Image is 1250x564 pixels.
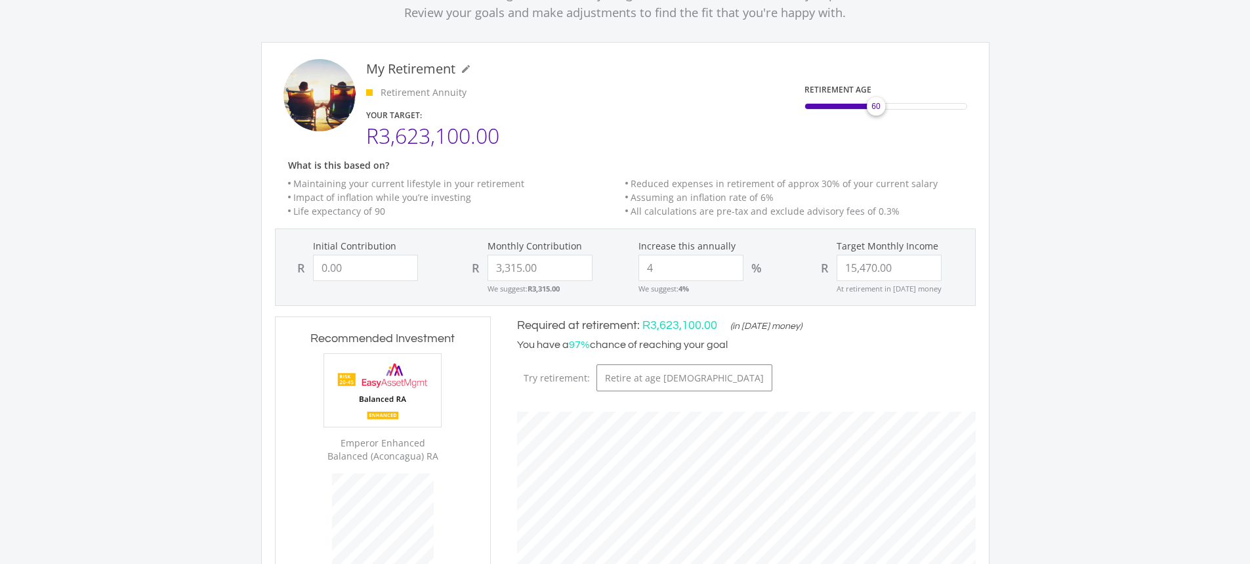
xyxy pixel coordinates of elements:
[678,284,689,293] strong: 4%
[569,339,590,350] span: 97%
[638,240,787,252] label: Increase this annually
[804,84,967,96] div: RETIREMENT AGE
[323,437,442,463] div: Emperor Enhanced Balanced (Aconcagua) RA
[464,284,560,293] small: We suggest:
[642,319,717,332] span: R3,623,100.00
[262,160,989,171] h6: What is this based on?
[517,319,640,332] span: Required at retirement:
[625,204,963,218] li: All calculations are pre-tax and exclude advisory fees of 0.3%
[288,330,478,348] h3: Recommended Investment
[730,322,802,331] span: (in [DATE] money)
[517,339,728,350] span: You have a chance of reaching your goal
[366,59,455,79] div: My Retirement
[366,110,612,121] div: YOUR TARGET:
[751,260,762,276] div: %
[464,240,612,252] label: Monthly Contribution
[297,260,305,276] div: R
[821,260,829,276] div: R
[528,284,560,293] strong: R3,315.00
[461,64,471,74] i: mode_edit
[288,190,625,204] li: Impact of inflation while you’re investing
[288,177,625,190] li: Maintaining your current lifestyle in your retirement
[455,59,476,79] button: mode_edit
[625,177,963,190] li: Reduced expenses in retirement of approx 30% of your current salary
[289,240,438,252] label: Initial Contribution
[596,364,772,391] button: Retire at age [DEMOGRAPHIC_DATA]
[625,190,963,204] li: Assuming an inflation rate of 6%
[366,127,612,144] div: R3,623,100.00
[472,260,480,276] div: R
[288,204,625,218] li: Life expectancy of 90
[825,284,942,293] small: At retirement in [DATE] money
[813,240,961,252] label: Target Monthly Income
[381,85,467,99] p: Retirement Annuity
[871,100,880,112] span: 60
[638,284,689,293] small: We suggest:
[324,354,441,426] img: EMPBundle_EBalancedRA.png
[517,364,596,391] span: Try retirement:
